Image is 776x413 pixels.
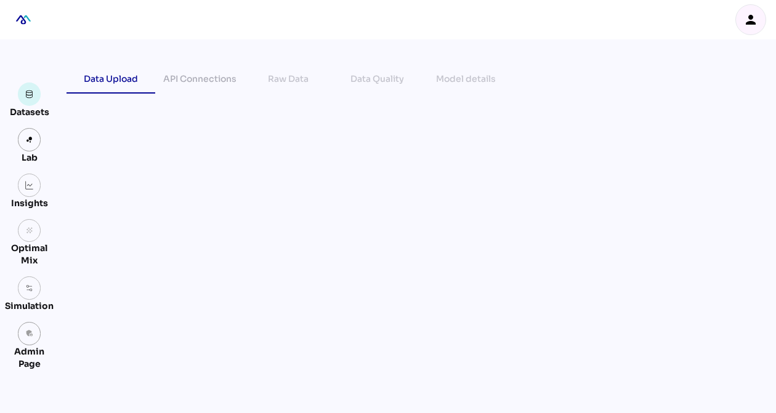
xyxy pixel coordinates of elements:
[84,71,138,86] div: Data Upload
[268,71,309,86] div: Raw Data
[5,242,54,267] div: Optimal Mix
[16,151,43,164] div: Lab
[5,345,54,370] div: Admin Page
[163,71,236,86] div: API Connections
[25,181,34,190] img: graph.svg
[436,71,496,86] div: Model details
[25,227,34,235] i: grain
[5,300,54,312] div: Simulation
[350,71,404,86] div: Data Quality
[25,284,34,292] img: settings.svg
[25,90,34,98] img: data.svg
[10,6,37,33] div: mediaROI
[743,12,758,27] i: person
[25,135,34,144] img: lab.svg
[10,106,49,118] div: Datasets
[25,329,34,338] i: admin_panel_settings
[11,197,48,209] div: Insights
